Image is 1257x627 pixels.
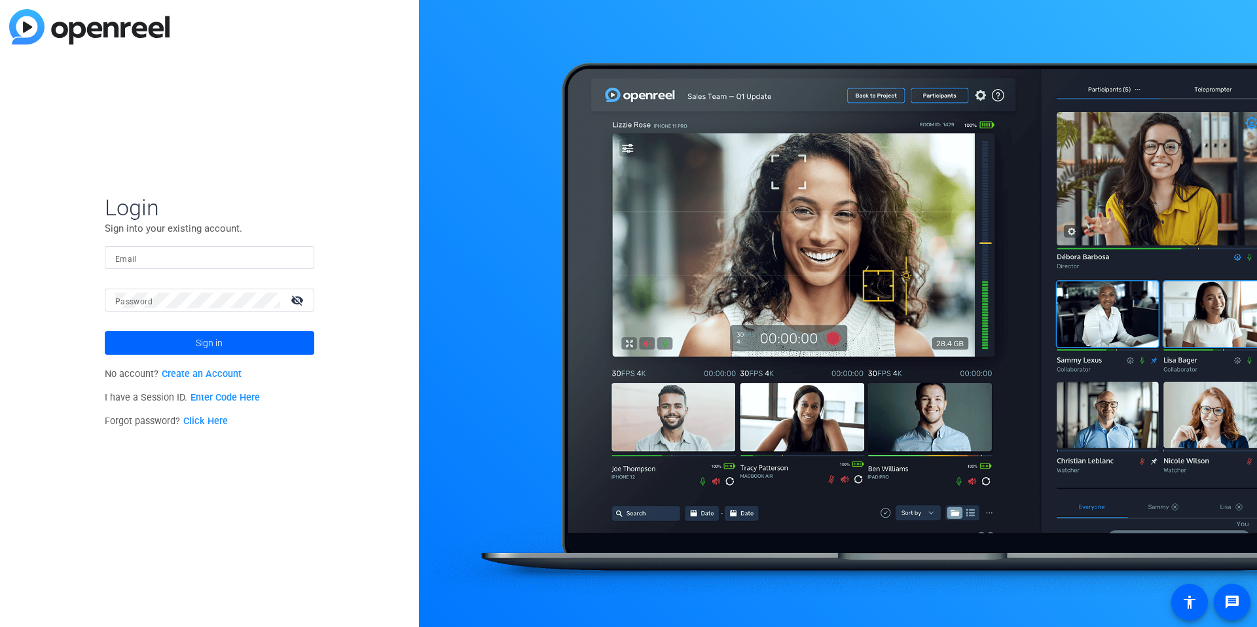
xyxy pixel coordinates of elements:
[196,327,223,359] span: Sign in
[162,368,242,380] a: Create an Account
[105,221,314,236] p: Sign into your existing account.
[105,392,260,403] span: I have a Session ID.
[115,255,137,264] mat-label: Email
[283,291,314,310] mat-icon: visibility_off
[1224,594,1240,610] mat-icon: message
[1182,594,1197,610] mat-icon: accessibility
[105,194,314,221] span: Login
[105,368,242,380] span: No account?
[115,250,304,266] input: Enter Email Address
[183,416,228,427] a: Click Here
[9,9,170,45] img: blue-gradient.svg
[105,416,228,427] span: Forgot password?
[191,392,260,403] a: Enter Code Here
[115,297,153,306] mat-label: Password
[105,331,314,355] button: Sign in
